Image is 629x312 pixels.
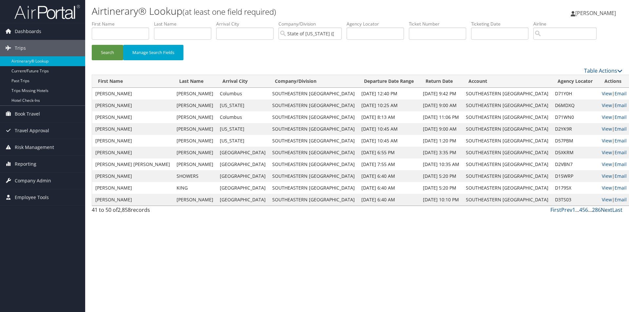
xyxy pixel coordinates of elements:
[92,21,154,27] label: First Name
[173,182,217,194] td: KING
[552,194,599,206] td: D3TS03
[582,206,585,213] a: 5
[269,158,358,170] td: SOUTHEASTERN [GEOGRAPHIC_DATA]
[615,196,627,203] a: Email
[584,67,622,74] a: Table Actions
[420,88,463,100] td: [DATE] 9:42 PM
[572,206,575,213] a: 1
[420,194,463,206] td: [DATE] 10:10 PM
[92,158,173,170] td: [PERSON_NAME] [PERSON_NAME]
[118,206,131,213] span: 2,858
[217,111,269,123] td: Columbus
[420,147,463,158] td: [DATE] 3:35 PM
[269,182,358,194] td: SOUTHEASTERN [GEOGRAPHIC_DATA]
[217,147,269,158] td: [GEOGRAPHIC_DATA]
[602,102,612,108] a: View
[552,170,599,182] td: D15WRP
[552,147,599,158] td: D5XKRM
[550,206,561,213] a: First
[92,123,173,135] td: [PERSON_NAME]
[217,135,269,147] td: [US_STATE]
[217,158,269,170] td: [GEOGRAPHIC_DATA]
[463,88,552,100] td: SOUTHEASTERN [GEOGRAPHIC_DATA]
[15,189,49,206] span: Employee Tools
[154,21,216,27] label: Last Name
[358,88,420,100] td: [DATE] 12:40 PM
[92,100,173,111] td: [PERSON_NAME]
[579,206,582,213] a: 4
[217,182,269,194] td: [GEOGRAPHIC_DATA]
[269,111,358,123] td: SOUTHEASTERN [GEOGRAPHIC_DATA]
[615,138,627,144] a: Email
[602,196,612,203] a: View
[615,149,627,156] a: Email
[173,170,217,182] td: SHOWERS
[602,149,612,156] a: View
[615,126,627,132] a: Email
[217,100,269,111] td: [US_STATE]
[552,75,599,88] th: Agency Locator: activate to sort column ascending
[92,4,446,18] h1: Airtinerary® Lookup
[552,111,599,123] td: D71WN0
[217,170,269,182] td: [GEOGRAPHIC_DATA]
[217,75,269,88] th: Arrival City: activate to sort column ascending
[561,206,572,213] a: Prev
[463,100,552,111] td: SOUTHEASTERN [GEOGRAPHIC_DATA]
[409,21,471,27] label: Ticket Number
[15,139,54,156] span: Risk Management
[615,90,627,97] a: Email
[602,185,612,191] a: View
[92,206,217,217] div: 41 to 50 of records
[615,102,627,108] a: Email
[420,170,463,182] td: [DATE] 5:20 PM
[173,194,217,206] td: [PERSON_NAME]
[552,123,599,135] td: D2YK9R
[182,6,276,17] small: (at least one field required)
[358,100,420,111] td: [DATE] 10:25 AM
[602,126,612,132] a: View
[217,88,269,100] td: Columbus
[602,114,612,120] a: View
[420,100,463,111] td: [DATE] 9:00 AM
[15,40,26,56] span: Trips
[173,158,217,170] td: [PERSON_NAME]
[123,45,183,60] button: Manage Search Fields
[217,194,269,206] td: [GEOGRAPHIC_DATA]
[217,123,269,135] td: [US_STATE]
[601,206,612,213] a: Next
[575,9,616,17] span: [PERSON_NAME]
[463,135,552,147] td: SOUTHEASTERN [GEOGRAPHIC_DATA]
[278,21,347,27] label: Company/Division
[602,90,612,97] a: View
[358,135,420,147] td: [DATE] 10:45 AM
[92,170,173,182] td: [PERSON_NAME]
[615,161,627,167] a: Email
[92,182,173,194] td: [PERSON_NAME]
[173,123,217,135] td: [PERSON_NAME]
[463,158,552,170] td: SOUTHEASTERN [GEOGRAPHIC_DATA]
[216,21,278,27] label: Arrival City
[92,135,173,147] td: [PERSON_NAME]
[358,111,420,123] td: [DATE] 8:13 AM
[533,21,601,27] label: Airline
[15,23,41,40] span: Dashboards
[358,147,420,158] td: [DATE] 6:55 PM
[602,173,612,179] a: View
[173,100,217,111] td: [PERSON_NAME]
[552,135,599,147] td: D57PBM
[612,206,622,213] a: Last
[173,111,217,123] td: [PERSON_NAME]
[420,158,463,170] td: [DATE] 10:35 AM
[552,182,599,194] td: D1795X
[592,206,601,213] a: 286
[420,135,463,147] td: [DATE] 1:20 PM
[358,182,420,194] td: [DATE] 6:40 AM
[269,75,358,88] th: Company/Division
[92,194,173,206] td: [PERSON_NAME]
[552,100,599,111] td: D6MDXQ
[463,111,552,123] td: SOUTHEASTERN [GEOGRAPHIC_DATA]
[588,206,592,213] span: …
[471,21,533,27] label: Ticketing Date
[173,75,217,88] th: Last Name: activate to sort column ascending
[585,206,588,213] a: 6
